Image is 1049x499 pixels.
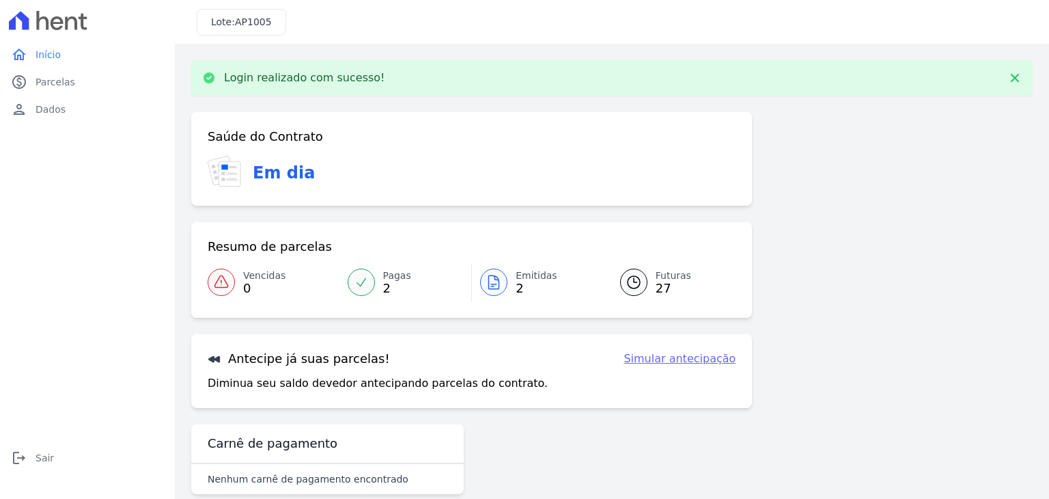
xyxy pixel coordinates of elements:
a: Simular antecipação [624,351,736,367]
span: Futuras [656,269,691,283]
a: Emitidas 2 [472,263,604,301]
h3: Saúde do Contrato [208,129,323,145]
a: paidParcelas [5,68,169,96]
span: Vencidas [243,269,285,283]
span: 0 [243,283,285,294]
span: Sair [36,451,54,465]
span: 2 [383,283,411,294]
h3: Resumo de parcelas [208,239,332,255]
a: Pagas 2 [339,263,472,301]
i: logout [11,450,27,466]
span: AP1005 [235,16,272,27]
a: logoutSair [5,444,169,472]
p: Diminua seu saldo devedor antecipando parcelas do contrato. [208,375,548,392]
a: personDados [5,96,169,123]
i: home [11,46,27,63]
span: Parcelas [36,75,75,89]
span: 27 [656,283,691,294]
span: Início [36,48,61,62]
a: homeInício [5,41,169,68]
i: person [11,101,27,118]
i: paid [11,74,27,90]
span: Dados [36,103,66,116]
h3: Em dia [253,161,315,185]
span: 2 [516,283,557,294]
p: Login realizado com sucesso! [224,71,385,85]
h3: Lote: [211,15,272,29]
a: Futuras 27 [604,263,736,301]
p: Nenhum carnê de pagamento encontrado [208,472,408,486]
span: Emitidas [516,269,557,283]
h3: Carnê de pagamento [208,435,337,452]
h3: Antecipe já suas parcelas! [208,351,390,367]
span: Pagas [383,269,411,283]
a: Vencidas 0 [208,263,339,301]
